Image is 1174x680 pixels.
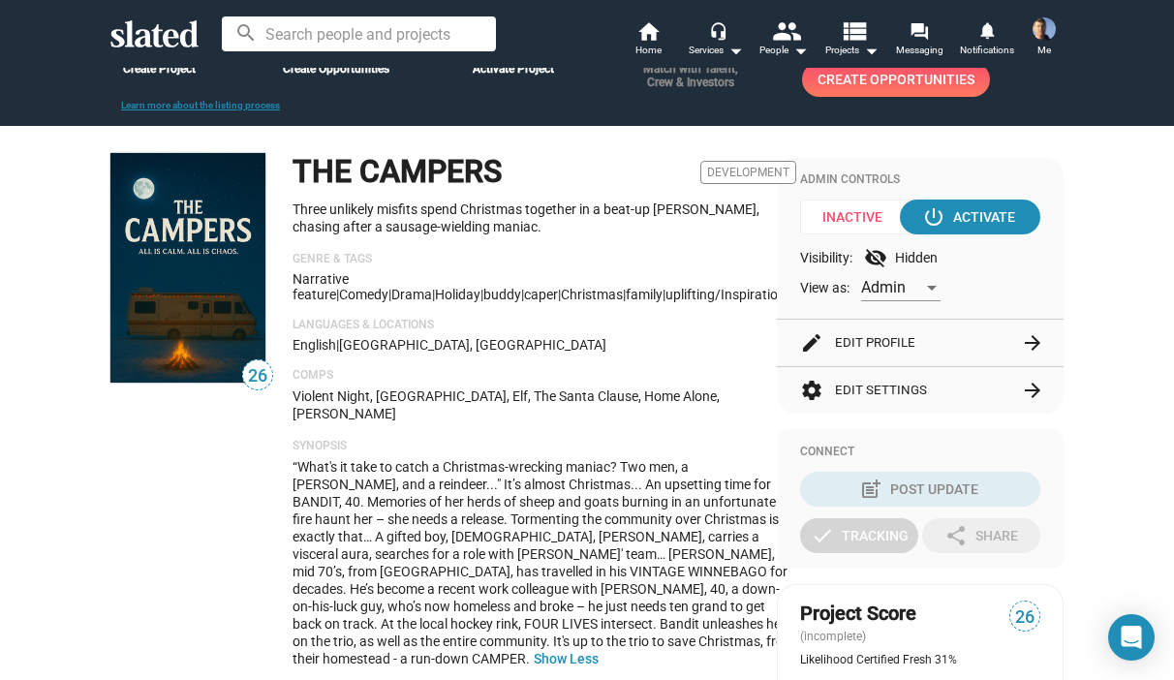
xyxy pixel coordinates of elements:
span: | [663,287,665,302]
span: 26 [1010,604,1039,631]
mat-icon: edit [800,331,823,355]
span: Drama [391,287,432,302]
div: Post Update [863,472,978,507]
span: Me [1037,39,1051,62]
p: Languages & Locations [293,318,796,333]
span: Notifications [960,39,1014,62]
span: [GEOGRAPHIC_DATA], [GEOGRAPHIC_DATA] [339,337,606,353]
button: Joel CousinsMe [1021,14,1067,64]
span: Project Score [800,601,916,627]
a: Notifications [953,19,1021,62]
mat-icon: power_settings_new [922,205,945,229]
mat-icon: visibility_off [864,246,887,269]
img: THE CAMPERS [110,153,265,383]
a: Home [614,19,682,62]
span: Comedy [339,287,388,302]
div: Activate [926,200,1015,234]
div: Create Project [95,62,223,76]
img: Joel Cousins [1033,17,1056,41]
span: | [480,287,483,302]
mat-icon: post_add [859,478,882,501]
mat-icon: arrow_drop_down [724,39,747,62]
div: Create Opportunities [272,62,400,76]
span: Development [700,161,796,184]
span: | [336,287,339,302]
span: 26 [243,363,272,389]
button: Share [922,518,1040,553]
button: Tracking [800,518,918,553]
span: Holiday [435,287,480,302]
mat-icon: arrow_drop_down [788,39,812,62]
div: People [759,39,808,62]
span: family [626,287,663,302]
div: Connect [800,445,1040,460]
mat-icon: arrow_drop_down [859,39,882,62]
span: Inactive [800,200,917,234]
span: buddy [483,287,521,302]
mat-icon: check [811,524,834,547]
span: uplifting/inspirational [665,287,796,302]
mat-icon: forum [910,21,928,40]
mat-icon: share [944,524,968,547]
span: (incomplete) [800,630,870,643]
button: Show Less [534,650,599,667]
div: Activate Project [449,62,577,76]
mat-icon: headset_mic [709,21,726,39]
p: Genre & Tags [293,252,796,267]
h1: THE CAMPERS [293,151,502,193]
button: People [750,19,818,62]
a: Create Opportunities [802,62,990,97]
span: View as: [800,279,850,297]
mat-icon: view_list [840,16,868,45]
span: Christmas [561,287,623,302]
span: | [388,287,391,302]
div: Share [944,518,1018,553]
mat-icon: arrow_forward [1021,331,1044,355]
span: English [293,337,336,353]
span: | [336,337,339,353]
div: Services [689,39,743,62]
mat-icon: people [772,16,800,45]
a: Learn more about the listing process [121,100,280,110]
a: Messaging [885,19,953,62]
span: | [558,287,561,302]
span: Admin [861,278,906,296]
span: Projects [825,39,879,62]
button: Post Update [800,472,1040,507]
input: Search people and projects [222,16,496,51]
p: Violent Night, [GEOGRAPHIC_DATA], Elf, The Santa Clause, Home Alone, [PERSON_NAME] [293,387,796,423]
button: Projects [818,19,885,62]
button: Services [682,19,750,62]
span: | [432,287,435,302]
span: | [623,287,626,302]
button: Activate [900,200,1040,234]
p: Synopsis [293,439,796,454]
mat-icon: notifications [977,20,996,39]
span: | [521,287,524,302]
mat-icon: home [636,19,660,43]
span: Home [635,39,662,62]
span: Messaging [896,39,943,62]
span: “What's it take to catch a Christmas-wrecking maniac? Two men, a [PERSON_NAME], and a reindeer...... [293,459,795,666]
p: Three unlikely misfits spend Christmas together in a beat-up [PERSON_NAME], chasing after a sausa... [293,201,796,236]
button: Edit Profile [800,320,1040,366]
p: Comps [293,368,796,384]
span: Create Opportunities [818,62,974,97]
div: Likelihood Certified Fresh 31% [800,653,1040,668]
div: Tracking [811,518,909,553]
div: Open Intercom Messenger [1108,614,1155,661]
div: Admin Controls [800,172,1040,188]
span: caper [524,287,558,302]
mat-icon: settings [800,379,823,402]
button: Edit Settings [800,367,1040,414]
mat-icon: arrow_forward [1021,379,1044,402]
span: Narrative feature [293,271,349,302]
div: Visibility: Hidden [800,246,1040,269]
